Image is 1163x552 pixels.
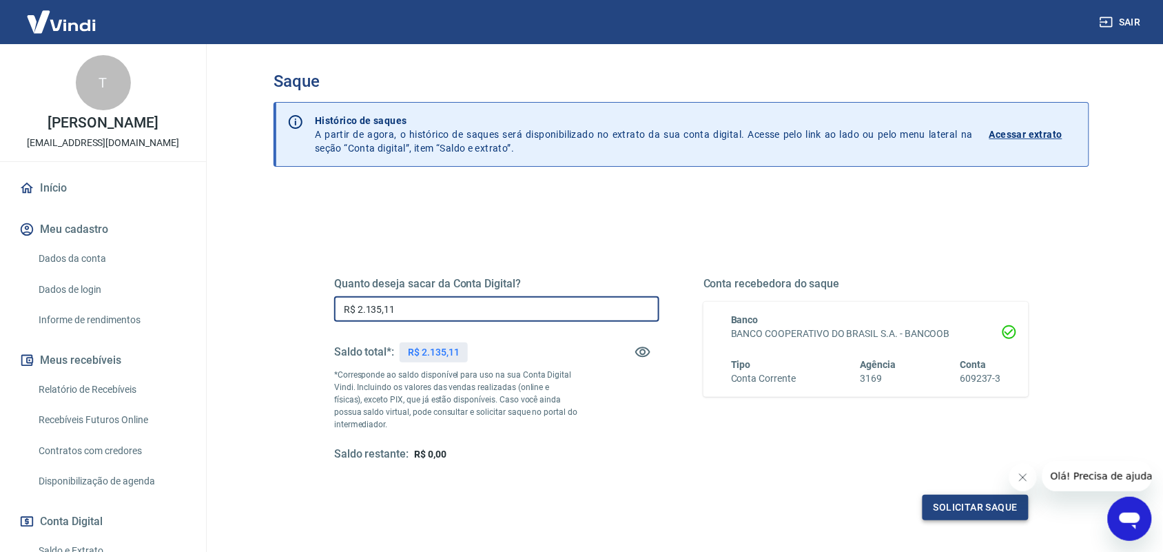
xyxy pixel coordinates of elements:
iframe: Mensagem da empresa [1042,461,1152,491]
button: Sair [1097,10,1146,35]
button: Solicitar saque [923,495,1029,520]
h5: Quanto deseja sacar da Conta Digital? [334,277,659,291]
span: Banco [731,314,759,325]
button: Meus recebíveis [17,345,189,376]
h5: Saldo total*: [334,345,394,359]
a: Início [17,173,189,203]
p: [PERSON_NAME] [48,116,158,130]
button: Meu cadastro [17,214,189,245]
a: Disponibilização de agenda [33,467,189,495]
p: A partir de agora, o histórico de saques será disponibilizado no extrato da sua conta digital. Ac... [315,114,973,155]
p: [EMAIL_ADDRESS][DOMAIN_NAME] [27,136,179,150]
iframe: Fechar mensagem [1009,464,1037,491]
p: *Corresponde ao saldo disponível para uso na sua Conta Digital Vindi. Incluindo os valores das ve... [334,369,578,431]
a: Dados da conta [33,245,189,273]
span: R$ 0,00 [414,449,446,460]
p: Histórico de saques [315,114,973,127]
iframe: Botão para abrir a janela de mensagens [1108,497,1152,541]
img: Vindi [17,1,106,43]
h5: Saldo restante: [334,447,409,462]
a: Contratos com credores [33,437,189,465]
h6: 3169 [861,371,896,386]
h5: Conta recebedora do saque [703,277,1029,291]
span: Agência [861,359,896,370]
button: Conta Digital [17,507,189,537]
p: Acessar extrato [989,127,1062,141]
h6: BANCO COOPERATIVO DO BRASIL S.A. - BANCOOB [731,327,1001,341]
span: Tipo [731,359,751,370]
span: Olá! Precisa de ajuda? [8,10,116,21]
a: Informe de rendimentos [33,306,189,334]
h6: 609237-3 [960,371,1001,386]
h3: Saque [274,72,1089,91]
h6: Conta Corrente [731,371,796,386]
span: Conta [960,359,986,370]
a: Dados de login [33,276,189,304]
a: Relatório de Recebíveis [33,376,189,404]
p: R$ 2.135,11 [408,345,459,360]
a: Recebíveis Futuros Online [33,406,189,434]
div: T [76,55,131,110]
a: Acessar extrato [989,114,1078,155]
